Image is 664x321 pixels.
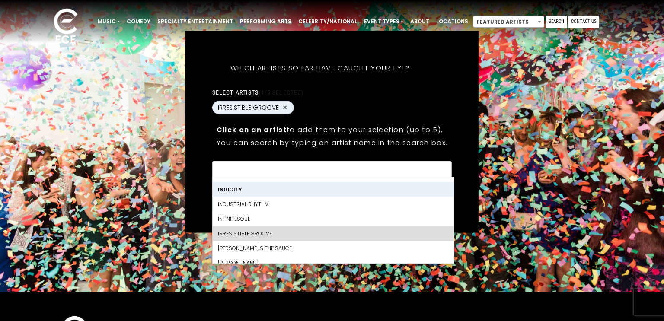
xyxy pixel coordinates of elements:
[217,124,287,134] strong: Click on an artist
[236,14,295,29] a: Performing Arts
[217,124,447,135] p: to add them to your selection (up to 5).
[568,16,599,28] a: Contact Us
[295,14,361,29] a: Celebrity/National
[213,212,454,226] li: INFINITESOUL
[154,14,236,29] a: Specialty Entertainment
[218,103,279,112] span: IRRESISTIBLE GROOVE
[217,137,447,148] p: You can search by typing an artist name in the search box.
[361,14,407,29] a: Event Types
[213,197,454,212] li: Industrial Rhythm
[213,226,454,241] li: IRRESISTIBLE GROOVE
[213,182,454,197] li: In10City
[212,52,428,83] h5: Which artists so far have caught your eye?
[44,6,87,48] img: ece_new_logo_whitev2-1.png
[212,88,303,96] label: Select artists
[213,256,454,270] li: [PERSON_NAME]
[281,104,288,111] button: Remove IRRESISTIBLE GROOVE
[433,14,472,29] a: Locations
[213,241,454,256] li: [PERSON_NAME] & THE SAUCE
[473,16,544,28] span: Featured Artists
[407,14,433,29] a: About
[259,89,304,95] span: (1/5 selected)
[546,16,567,28] a: Search
[218,166,446,174] textarea: Search
[94,14,123,29] a: Music
[123,14,154,29] a: Comedy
